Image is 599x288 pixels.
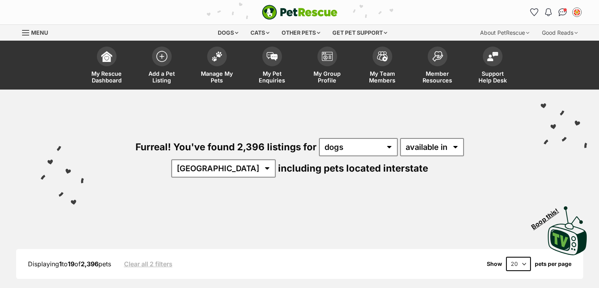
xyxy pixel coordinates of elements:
div: Get pet support [327,25,393,41]
img: add-pet-listing-icon-0afa8454b4691262ce3f59096e99ab1cd57d4a30225e0717b998d2c9b9846f56.svg [156,51,167,62]
ul: Account quick links [528,6,583,19]
span: My Group Profile [310,70,345,84]
a: PetRescue [262,5,338,20]
a: My Rescue Dashboard [79,43,134,90]
span: Show [487,261,502,267]
span: Menu [31,29,48,36]
strong: 2,396 [81,260,98,268]
div: Dogs [212,25,244,41]
a: Menu [22,25,54,39]
span: Manage My Pets [199,70,235,84]
img: PetRescue TV logo [548,206,587,255]
span: My Rescue Dashboard [89,70,124,84]
a: My Group Profile [300,43,355,90]
img: group-profile-icon-3fa3cf56718a62981997c0bc7e787c4b2cf8bcc04b72c1350f741eb67cf2f40e.svg [322,52,333,61]
img: notifications-46538b983faf8c2785f20acdc204bb7945ddae34d4c08c2a6579f10ce5e182be.svg [545,8,551,16]
button: Notifications [542,6,555,19]
a: Add a Pet Listing [134,43,189,90]
a: Conversations [556,6,569,19]
span: Boop this! [530,202,566,230]
img: dashboard-icon-eb2f2d2d3e046f16d808141f083e7271f6b2e854fb5c12c21221c1fb7104beca.svg [101,51,112,62]
span: including pets located interstate [278,163,428,174]
div: Good Reads [536,25,583,41]
a: Support Help Desk [465,43,520,90]
a: Manage My Pets [189,43,245,90]
img: team-members-icon-5396bd8760b3fe7c0b43da4ab00e1e3bb1a5d9ba89233759b79545d2d3fc5d0d.svg [377,51,388,62]
a: Boop this! [548,199,587,257]
a: Clear all 2 filters [124,260,172,267]
span: Furreal! You've found 2,396 listings for [135,141,317,153]
img: Sharon McNaught profile pic [573,8,581,16]
img: manage-my-pets-icon-02211641906a0b7f246fdf0571729dbe1e7629f14944591b6c1af311fb30b64b.svg [211,51,223,62]
span: Support Help Desk [475,70,510,84]
button: My account [571,6,583,19]
a: My Team Members [355,43,410,90]
a: My Pet Enquiries [245,43,300,90]
strong: 19 [68,260,74,268]
span: Displaying to of pets [28,260,111,268]
label: pets per page [535,261,571,267]
img: chat-41dd97257d64d25036548639549fe6c8038ab92f7586957e7f3b1b290dea8141.svg [558,8,567,16]
span: Member Resources [420,70,455,84]
span: My Team Members [365,70,400,84]
strong: 1 [59,260,62,268]
img: help-desk-icon-fdf02630f3aa405de69fd3d07c3f3aa587a6932b1a1747fa1d2bba05be0121f9.svg [487,52,498,61]
div: About PetRescue [475,25,535,41]
img: pet-enquiries-icon-7e3ad2cf08bfb03b45e93fb7055b45f3efa6380592205ae92323e6603595dc1f.svg [267,52,278,61]
div: Cats [245,25,275,41]
img: logo-e224e6f780fb5917bec1dbf3a21bbac754714ae5b6737aabdf751b685950b380.svg [262,5,338,20]
a: Favourites [528,6,541,19]
span: My Pet Enquiries [254,70,290,84]
div: Other pets [276,25,326,41]
a: Member Resources [410,43,465,90]
span: Add a Pet Listing [144,70,180,84]
img: member-resources-icon-8e73f808a243e03378d46382f2149f9095a855e16c252ad45f914b54edf8863c.svg [432,51,443,62]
